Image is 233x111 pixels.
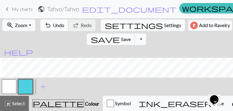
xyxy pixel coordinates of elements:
[12,6,33,12] span: My charts
[82,5,177,13] span: edit_document
[11,100,25,106] span: Select
[2,19,35,31] button: Zoom
[105,21,163,29] span: settings
[208,87,227,105] iframe: chat widget
[44,21,52,29] span: undo
[29,96,103,111] button: Colour
[135,96,228,111] button: Erase
[4,5,11,13] span: keyboard_arrow_left
[40,19,69,31] button: Undo
[84,101,99,106] span: Colour
[114,100,131,106] span: Symbol
[15,22,27,28] span: Zoom
[164,22,181,29] span: Settings
[199,22,230,29] span: Add to Ravelry
[39,82,47,91] span: add
[33,99,84,108] span: palette
[190,22,198,29] img: Ravelry
[103,96,135,111] button: Symbol
[121,36,131,42] span: Save
[4,99,11,108] span: highlight_alt
[47,5,79,12] h2: Tahvo / Tahvo
[6,21,14,29] span: zoom_in
[4,48,33,56] span: help
[91,35,120,43] span: save
[139,99,211,108] span: ink_eraser
[87,33,135,45] button: Save
[4,4,33,14] a: My charts
[188,20,232,31] button: Add to Ravelry
[105,22,163,29] i: Settings
[53,22,64,28] span: Undo
[38,5,45,13] span: public
[101,19,185,31] button: SettingsSettings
